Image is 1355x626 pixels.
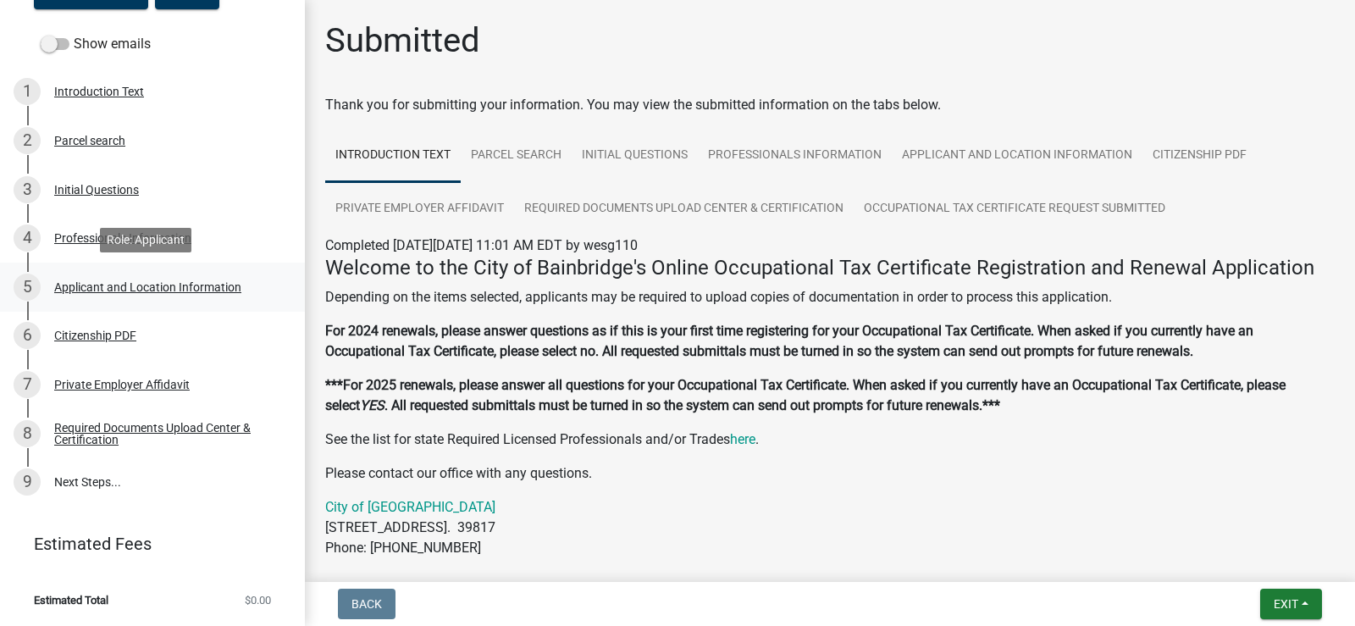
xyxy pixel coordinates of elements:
[325,499,495,515] a: City of [GEOGRAPHIC_DATA]
[461,129,572,183] a: Parcel search
[325,323,1253,359] strong: For 2024 renewals, please answer questions as if this is your first time registering for your Occ...
[325,256,1335,280] h4: Welcome to the City of Bainbridge's Online Occupational Tax Certificate Registration and Renewal ...
[325,129,461,183] a: Introduction Text
[325,287,1335,307] p: Depending on the items selected, applicants may be required to upload copies of documentation in ...
[514,182,854,236] a: Required Documents Upload Center & Certification
[892,129,1142,183] a: Applicant and Location Information
[14,468,41,496] div: 9
[41,34,151,54] label: Show emails
[54,422,278,446] div: Required Documents Upload Center & Certification
[854,182,1175,236] a: Occupational Tax Certificate Request Submitted
[351,597,382,611] span: Back
[54,330,136,341] div: Citizenship PDF
[384,397,1000,413] strong: . All requested submittals must be turned in so the system can send out prompts for future renewa...
[325,20,480,61] h1: Submitted
[325,182,514,236] a: Private Employer Affidavit
[325,463,1335,484] p: Please contact our office with any questions.
[325,497,1335,558] p: [STREET_ADDRESS]. 39817 Phone: [PHONE_NUMBER]
[54,135,125,147] div: Parcel search
[14,420,41,447] div: 8
[14,371,41,398] div: 7
[54,379,190,391] div: Private Employer Affidavit
[325,573,640,590] a: [PERSON_NAME][EMAIL_ADDRESS][DOMAIN_NAME]
[325,429,1335,450] p: See the list for state Required Licensed Professionals and/or Trades .
[572,129,698,183] a: Initial Questions
[325,377,1286,413] strong: ***For 2025 renewals, please answer all questions for your Occupational Tax Certificate. When ask...
[325,95,1335,115] div: Thank you for submitting your information. You may view the submitted information on the tabs below.
[14,322,41,349] div: 6
[14,176,41,203] div: 3
[1274,597,1298,611] span: Exit
[245,595,271,606] span: $0.00
[54,184,139,196] div: Initial Questions
[730,431,755,447] a: here
[325,237,638,253] span: Completed [DATE][DATE] 11:01 AM EDT by wesg110
[14,78,41,105] div: 1
[100,228,191,252] div: Role: Applicant
[14,527,278,561] a: Estimated Fees
[54,86,144,97] div: Introduction Text
[54,281,241,293] div: Applicant and Location Information
[54,232,191,244] div: Professionals Information
[14,224,41,252] div: 4
[14,274,41,301] div: 5
[1260,589,1322,619] button: Exit
[34,595,108,606] span: Estimated Total
[14,127,41,154] div: 2
[1142,129,1257,183] a: Citizenship PDF
[338,589,395,619] button: Back
[360,397,384,413] strong: YES
[698,129,892,183] a: Professionals Information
